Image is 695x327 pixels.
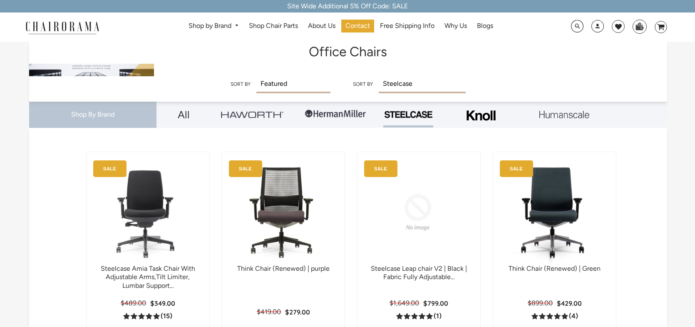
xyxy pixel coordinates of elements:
img: chairorama [21,20,104,35]
a: Blogs [473,20,497,32]
span: $1,649.00 [390,299,419,307]
img: Think Chair (Renewed) | Green - chairorama [501,160,606,265]
img: Amia Chair by chairorama.com [95,160,199,265]
label: Sort by [353,81,373,87]
span: Shop Chair Parts [249,22,298,30]
a: About Us [304,20,340,32]
a: Shop Chair Parts [245,20,302,32]
img: Group_4be16a4b-c81a-4a6e-a540-764d0a8faf6e.png [221,111,283,117]
span: (1) [434,312,442,321]
span: $899.00 [528,299,553,307]
span: $429.00 [557,299,582,307]
a: Steelcase Amia Task Chair With Adjustable Arms,Tilt Limiter, Lumbar Support... [101,265,195,290]
img: Think Chair (Renewed) | purple - chairorama [231,160,335,265]
span: Contact [345,22,370,30]
span: $279.00 [285,308,310,316]
a: Think Chair (Renewed) | Green [509,265,601,272]
span: Free Shipping Info [380,22,434,30]
a: Think Chair (Renewed) | purple - chairorama Think Chair (Renewed) | purple - chairorama [231,160,337,265]
a: Why Us [440,20,471,32]
a: 5.0 rating (1 votes) [396,312,442,320]
a: All [163,102,204,127]
a: 5.0 rating (4 votes) [531,312,578,320]
text: SALE [374,166,387,171]
a: Steelcase Leap chair V2 | Black | Fabric Fully Adjustable... [371,265,467,281]
span: About Us [308,22,335,30]
span: $489.00 [121,299,146,307]
a: Free Shipping Info [376,20,439,32]
div: Shop By Brand [29,102,157,128]
img: PHOTO-2024-07-09-00-53-10-removebg-preview.png [383,110,433,119]
img: WhatsApp_Image_2024-07-12_at_16.23.01.webp [633,20,646,32]
text: SALE [239,166,252,171]
a: Think Chair (Renewed) | purple [237,265,330,272]
img: Layer_1_1.png [539,111,589,118]
img: Frame_4.png [464,105,498,126]
span: Why Us [444,22,467,30]
span: (4) [569,312,578,321]
nav: DesktopNavigation [139,20,542,35]
img: Group-1.png [304,102,367,127]
span: (15) [161,312,172,321]
a: Contact [341,20,374,32]
span: $349.00 [150,299,175,307]
label: Sort by [231,81,251,87]
a: Amia Chair by chairorama.com Renewed Amia Chair chairorama.com [95,160,201,265]
a: Shop by Brand [184,20,243,32]
text: SALE [510,166,523,171]
h1: Office Chairs [37,42,659,60]
span: Blogs [477,22,493,30]
a: 5.0 rating (15 votes) [123,312,172,320]
span: $799.00 [423,299,448,307]
span: $419.00 [257,308,281,316]
text: SALE [103,166,116,171]
a: Think Chair (Renewed) | Green - chairorama Think Chair (Renewed) | Green - chairorama [501,160,608,265]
